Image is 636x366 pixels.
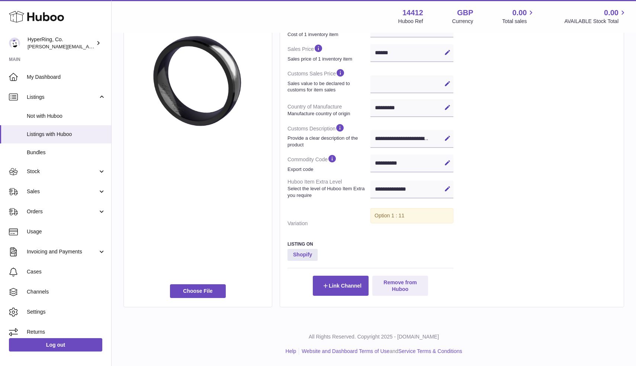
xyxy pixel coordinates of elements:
[288,166,369,173] strong: Export code
[288,56,369,62] strong: Sales price of 1 inventory item
[27,188,98,195] span: Sales
[286,348,296,354] a: Help
[27,149,106,156] span: Bundles
[502,18,535,25] span: Total sales
[288,241,453,247] h3: Listing On
[28,36,94,50] div: HyperRing, Co.
[27,131,106,138] span: Listings with Huboo
[398,348,462,354] a: Service Terms & Conditions
[9,38,20,49] img: yoonil.choi@hyperring.co
[288,120,370,151] dt: Customs Description
[288,175,370,201] dt: Huboo Item Extra Level
[28,43,149,49] span: [PERSON_NAME][EMAIL_ADDRESS][DOMAIN_NAME]
[27,74,106,81] span: My Dashboard
[288,217,370,230] dt: Variation
[27,288,106,295] span: Channels
[27,328,106,336] span: Returns
[288,31,369,38] strong: Cost of 1 inventory item
[288,249,318,261] strong: Shopify
[288,41,370,65] dt: Sales Price
[372,276,428,296] button: Remove from Huboo
[604,8,619,18] span: 0.00
[513,8,527,18] span: 0.00
[118,333,630,340] p: All Rights Reserved. Copyright 2025 - [DOMAIN_NAME]
[302,348,389,354] a: Website and Dashboard Terms of Use
[564,8,627,25] a: 0.00 AVAILABLE Stock Total
[27,268,106,275] span: Cases
[9,338,102,352] a: Log out
[288,100,370,120] dt: Country of Manufacture
[27,248,98,255] span: Invoicing and Payments
[27,168,98,175] span: Stock
[502,8,535,25] a: 0.00 Total sales
[564,18,627,25] span: AVAILABLE Stock Total
[131,17,264,150] img: thick-glossy-black-3-4-logo.webp
[370,208,453,223] div: Option 1 : 11
[288,151,370,175] dt: Commodity Code
[402,8,423,18] strong: 14412
[452,18,473,25] div: Currency
[170,284,226,298] span: Choose File
[288,80,369,93] strong: Sales value to be declared to customs for item sales
[288,135,369,148] strong: Provide a clear description of the product
[27,94,98,101] span: Listings
[398,18,423,25] div: Huboo Ref
[288,110,369,117] strong: Manufacture country of origin
[457,8,473,18] strong: GBP
[27,228,106,235] span: Usage
[288,65,370,96] dt: Customs Sales Price
[288,185,369,198] strong: Select the level of Huboo Item Extra you require
[27,308,106,315] span: Settings
[27,208,98,215] span: Orders
[313,276,369,296] button: Link Channel
[299,348,462,355] li: and
[27,113,106,120] span: Not with Huboo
